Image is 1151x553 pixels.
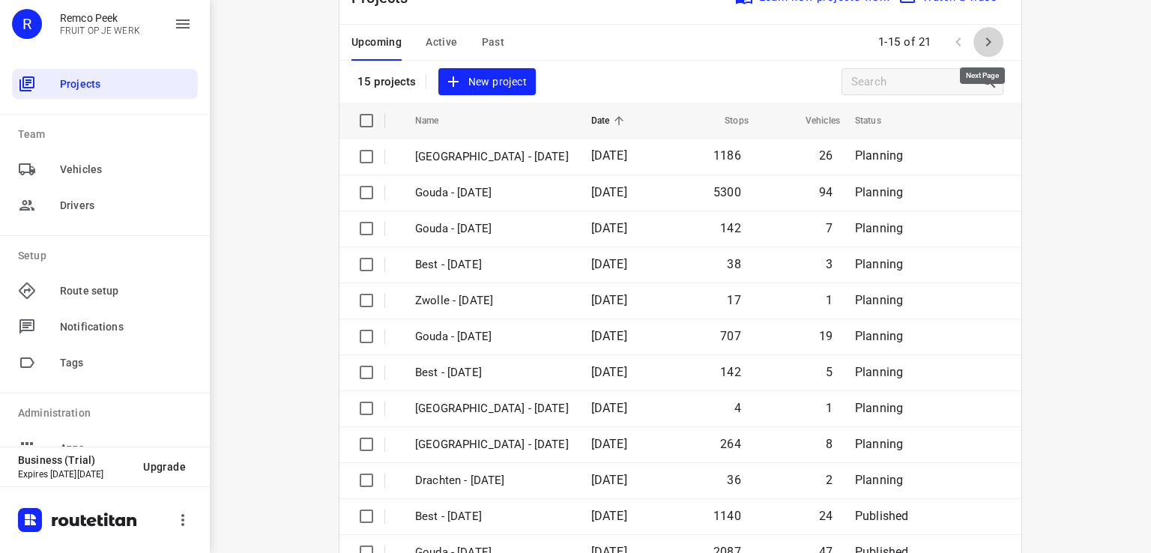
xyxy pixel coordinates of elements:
[713,185,741,199] span: 5300
[855,112,901,130] span: Status
[447,73,527,91] span: New project
[12,9,42,39] div: R
[855,257,903,271] span: Planning
[819,509,833,523] span: 24
[12,312,198,342] div: Notifications
[727,293,740,307] span: 17
[357,75,417,88] p: 15 projects
[12,276,198,306] div: Route setup
[60,319,192,335] span: Notifications
[713,148,741,163] span: 1186
[855,401,903,415] span: Planning
[855,329,903,343] span: Planning
[60,198,192,214] span: Drivers
[18,248,198,264] p: Setup
[720,365,741,379] span: 142
[591,257,627,271] span: [DATE]
[591,112,629,130] span: Date
[855,148,903,163] span: Planning
[415,400,569,417] p: [GEOGRAPHIC_DATA] - [DATE]
[826,401,833,415] span: 1
[727,473,740,487] span: 36
[60,162,192,178] span: Vehicles
[415,220,569,238] p: Gouda - [DATE]
[60,25,140,36] p: FRUIT OP JE WERK
[426,33,457,52] span: Active
[12,154,198,184] div: Vehicles
[826,437,833,451] span: 8
[705,112,749,130] span: Stops
[591,509,627,523] span: [DATE]
[591,329,627,343] span: [DATE]
[415,256,569,274] p: Best - [DATE]
[980,73,1003,91] div: Search
[826,365,833,379] span: 5
[720,221,741,235] span: 142
[855,293,903,307] span: Planning
[826,221,833,235] span: 7
[12,433,198,463] div: Apps
[720,329,741,343] span: 707
[855,473,903,487] span: Planning
[720,437,741,451] span: 264
[819,329,833,343] span: 19
[591,185,627,199] span: [DATE]
[351,33,402,52] span: Upcoming
[415,184,569,202] p: Gouda - Monday
[591,365,627,379] span: [DATE]
[591,221,627,235] span: [DATE]
[786,112,840,130] span: Vehicles
[872,26,937,58] span: 1-15 of 21
[60,355,192,371] span: Tags
[60,441,192,456] span: Apps
[855,509,909,523] span: Published
[438,68,536,96] button: New project
[591,148,627,163] span: [DATE]
[855,437,903,451] span: Planning
[415,508,569,525] p: Best - Wednesday
[60,76,192,92] span: Projects
[415,436,569,453] p: Zwolle - Thursday
[819,185,833,199] span: 94
[826,473,833,487] span: 2
[18,469,131,480] p: Expires [DATE][DATE]
[826,293,833,307] span: 1
[415,364,569,381] p: Best - [DATE]
[855,185,903,199] span: Planning
[819,148,833,163] span: 26
[415,292,569,309] p: Zwolle - [DATE]
[826,257,833,271] span: 3
[12,348,198,378] div: Tags
[131,453,198,480] button: Upgrade
[734,401,741,415] span: 4
[713,509,741,523] span: 1140
[415,148,569,166] p: Zwolle - Wednesday
[482,33,505,52] span: Past
[855,365,903,379] span: Planning
[60,12,140,24] p: Remco Peek
[143,461,186,473] span: Upgrade
[727,257,740,271] span: 38
[12,190,198,220] div: Drivers
[18,454,131,466] p: Business (Trial)
[851,70,980,94] input: Search projects
[60,283,192,299] span: Route setup
[591,293,627,307] span: [DATE]
[591,401,627,415] span: [DATE]
[855,221,903,235] span: Planning
[591,437,627,451] span: [DATE]
[18,127,198,142] p: Team
[415,112,459,130] span: Name
[18,405,198,421] p: Administration
[591,473,627,487] span: [DATE]
[415,328,569,345] p: Gouda - [DATE]
[415,472,569,489] p: Drachten - [DATE]
[12,69,198,99] div: Projects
